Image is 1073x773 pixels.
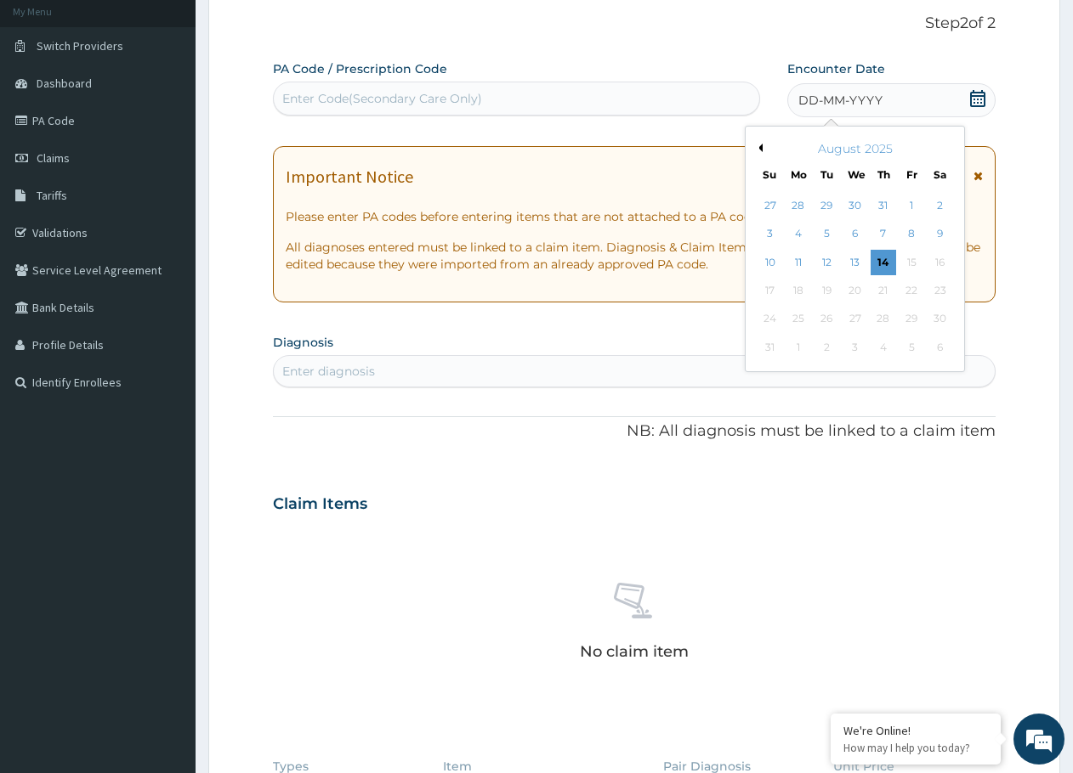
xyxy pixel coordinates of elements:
[842,335,867,360] div: Not available Wednesday, September 3rd, 2025
[842,222,867,247] div: Choose Wednesday, August 6th, 2025
[814,193,839,218] div: Choose Tuesday, July 29th, 2025
[786,307,811,332] div: Not available Monday, August 25th, 2025
[757,278,782,303] div: Not available Sunday, August 17th, 2025
[88,95,286,117] div: Chat with us now
[842,307,867,332] div: Not available Wednesday, August 27th, 2025
[927,278,952,303] div: Not available Saturday, August 23rd, 2025
[37,150,70,166] span: Claims
[899,278,924,303] div: Not available Friday, August 22nd, 2025
[814,222,839,247] div: Choose Tuesday, August 5th, 2025
[927,193,952,218] div: Choose Saturday, August 2nd, 2025
[762,167,776,182] div: Su
[927,222,952,247] div: Choose Saturday, August 9th, 2025
[814,307,839,332] div: Not available Tuesday, August 26th, 2025
[871,307,896,332] div: Not available Thursday, August 28th, 2025
[273,14,996,33] p: Step 2 of 2
[273,495,367,514] h3: Claim Items
[843,741,988,755] p: How may I help you today?
[786,278,811,303] div: Not available Monday, August 18th, 2025
[31,85,69,127] img: d_794563401_company_1708531726252_794563401
[791,167,805,182] div: Mo
[286,239,983,273] p: All diagnoses entered must be linked to a claim item. Diagnosis & Claim Items that are visible bu...
[37,188,67,203] span: Tariffs
[843,723,988,738] div: We're Online!
[756,192,954,362] div: month 2025-08
[899,307,924,332] div: Not available Friday, August 29th, 2025
[871,193,896,218] div: Choose Thursday, July 31st, 2025
[814,335,839,360] div: Not available Tuesday, September 2nd, 2025
[273,420,996,443] p: NB: All diagnosis must be linked to a claim item
[899,250,924,275] div: Not available Friday, August 15th, 2025
[282,90,482,107] div: Enter Code(Secondary Care Only)
[99,214,235,386] span: We're online!
[286,208,983,225] p: Please enter PA codes before entering items that are not attached to a PA code
[786,250,811,275] div: Choose Monday, August 11th, 2025
[580,643,689,660] p: No claim item
[757,307,782,332] div: Not available Sunday, August 24th, 2025
[273,334,333,351] label: Diagnosis
[754,144,763,152] button: Previous Month
[786,335,811,360] div: Not available Monday, September 1st, 2025
[786,193,811,218] div: Choose Monday, July 28th, 2025
[757,193,782,218] div: Choose Sunday, July 27th, 2025
[927,250,952,275] div: Not available Saturday, August 16th, 2025
[899,222,924,247] div: Choose Friday, August 8th, 2025
[279,8,320,49] div: Minimize live chat window
[842,278,867,303] div: Not available Wednesday, August 20th, 2025
[814,250,839,275] div: Choose Tuesday, August 12th, 2025
[273,60,447,77] label: PA Code / Prescription Code
[871,250,896,275] div: Choose Thursday, August 14th, 2025
[9,464,324,523] textarea: Type your message and hit 'Enter'
[757,222,782,247] div: Choose Sunday, August 3rd, 2025
[286,167,413,186] h1: Important Notice
[786,222,811,247] div: Choose Monday, August 4th, 2025
[757,250,782,275] div: Choose Sunday, August 10th, 2025
[927,307,952,332] div: Not available Saturday, August 30th, 2025
[933,167,947,182] div: Sa
[842,250,867,275] div: Choose Wednesday, August 13th, 2025
[848,167,862,182] div: We
[787,60,885,77] label: Encounter Date
[899,193,924,218] div: Choose Friday, August 1st, 2025
[871,222,896,247] div: Choose Thursday, August 7th, 2025
[752,140,957,157] div: August 2025
[871,278,896,303] div: Not available Thursday, August 21st, 2025
[876,167,890,182] div: Th
[871,335,896,360] div: Not available Thursday, September 4th, 2025
[819,167,833,182] div: Tu
[282,363,375,380] div: Enter diagnosis
[798,92,883,109] span: DD-MM-YYYY
[842,193,867,218] div: Choose Wednesday, July 30th, 2025
[757,335,782,360] div: Not available Sunday, August 31st, 2025
[37,38,123,54] span: Switch Providers
[927,335,952,360] div: Not available Saturday, September 6th, 2025
[905,167,919,182] div: Fr
[814,278,839,303] div: Not available Tuesday, August 19th, 2025
[37,76,92,91] span: Dashboard
[899,335,924,360] div: Not available Friday, September 5th, 2025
